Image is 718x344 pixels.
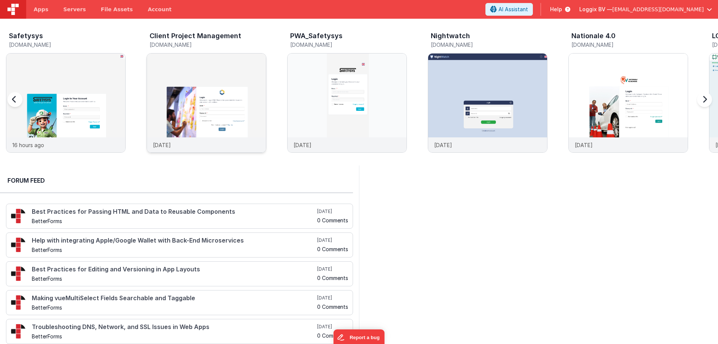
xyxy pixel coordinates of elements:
h5: 0 Comments [317,246,348,252]
a: Making vueMultiSelect Fields Searchable and Taggable BetterForms [DATE] 0 Comments [6,290,353,315]
h5: [DATE] [317,237,348,243]
img: 295_2.png [11,324,26,339]
h5: BetterForms [32,276,316,281]
a: Best Practices for Passing HTML and Data to Reusable Components BetterForms [DATE] 0 Comments [6,204,353,229]
h5: [DOMAIN_NAME] [150,42,266,48]
h5: [DOMAIN_NAME] [571,42,688,48]
img: 295_2.png [11,237,26,252]
h5: 0 Comments [317,333,348,338]
h4: Best Practices for Passing HTML and Data to Reusable Components [32,208,316,215]
p: [DATE] [575,141,593,149]
h5: [DATE] [317,324,348,330]
h5: [DOMAIN_NAME] [431,42,547,48]
h2: Forum Feed [7,176,346,185]
span: Help [550,6,562,13]
h3: Nationale 4.0 [571,32,616,40]
span: Loggix BV — [579,6,612,13]
h4: Troubleshooting DNS, Network, and SSL Issues in Web Apps [32,324,316,331]
h5: BetterForms [32,247,316,253]
span: Apps [34,6,48,13]
h5: 0 Comments [317,304,348,310]
img: 295_2.png [11,208,26,223]
button: Loggix BV — [EMAIL_ADDRESS][DOMAIN_NAME] [579,6,712,13]
p: [DATE] [294,141,312,149]
h4: Making vueMultiSelect Fields Searchable and Taggable [32,295,316,302]
h3: Safetysys [9,32,43,40]
p: [DATE] [434,141,452,149]
span: AI Assistant [498,6,528,13]
h5: BetterForms [32,305,316,310]
a: Help with integrating Apple/Google Wallet with Back-End Microservices BetterForms [DATE] 0 Comments [6,232,353,258]
h3: PWA_Safetysys [290,32,343,40]
span: Servers [63,6,86,13]
h5: 0 Comments [317,275,348,281]
span: File Assets [101,6,133,13]
h5: BetterForms [32,218,316,224]
h5: [DATE] [317,266,348,272]
a: Troubleshooting DNS, Network, and SSL Issues in Web Apps BetterForms [DATE] 0 Comments [6,319,353,344]
span: [EMAIL_ADDRESS][DOMAIN_NAME] [612,6,704,13]
h3: Client Project Management [150,32,241,40]
button: AI Assistant [485,3,533,16]
img: 295_2.png [11,295,26,310]
p: [DATE] [153,141,171,149]
img: 295_2.png [11,266,26,281]
h3: Nightwatch [431,32,470,40]
h5: BetterForms [32,334,316,339]
h4: Best Practices for Editing and Versioning in App Layouts [32,266,316,273]
h5: [DOMAIN_NAME] [9,42,126,48]
h5: 0 Comments [317,217,348,223]
h5: [DATE] [317,295,348,301]
a: Best Practices for Editing and Versioning in App Layouts BetterForms [DATE] 0 Comments [6,261,353,286]
h5: [DATE] [317,208,348,214]
h4: Help with integrating Apple/Google Wallet with Back-End Microservices [32,237,316,244]
h5: [DOMAIN_NAME] [290,42,407,48]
